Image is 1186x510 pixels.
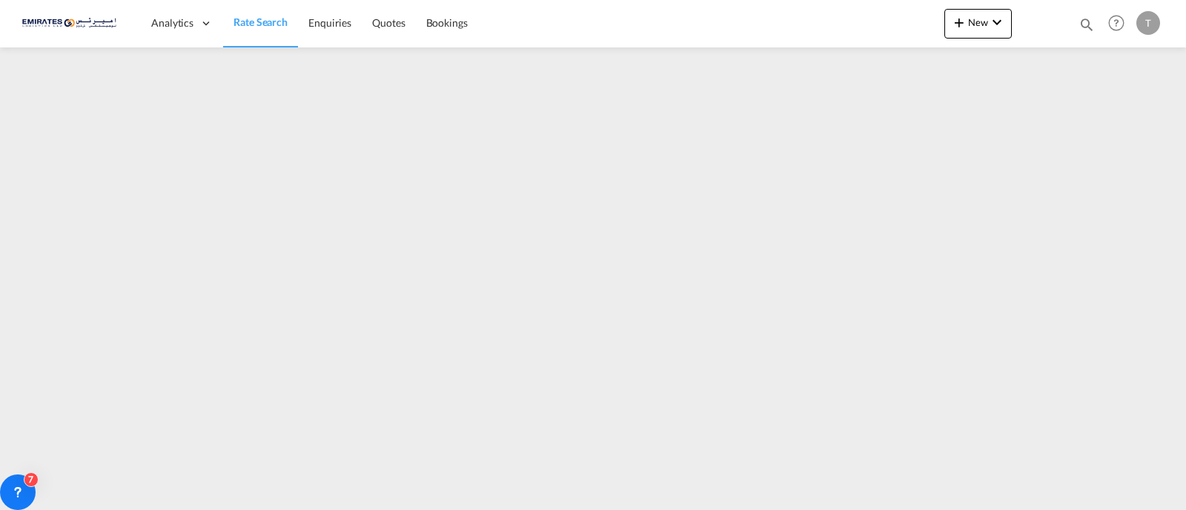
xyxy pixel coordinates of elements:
[1136,11,1160,35] div: T
[233,16,288,28] span: Rate Search
[944,9,1012,39] button: icon-plus 400-fgNewicon-chevron-down
[372,16,405,29] span: Quotes
[1104,10,1129,36] span: Help
[1104,10,1136,37] div: Help
[950,16,1006,28] span: New
[1079,16,1095,39] div: icon-magnify
[151,16,193,30] span: Analytics
[22,7,122,40] img: c67187802a5a11ec94275b5db69a26e6.png
[426,16,468,29] span: Bookings
[1079,16,1095,33] md-icon: icon-magnify
[950,13,968,31] md-icon: icon-plus 400-fg
[308,16,351,29] span: Enquiries
[988,13,1006,31] md-icon: icon-chevron-down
